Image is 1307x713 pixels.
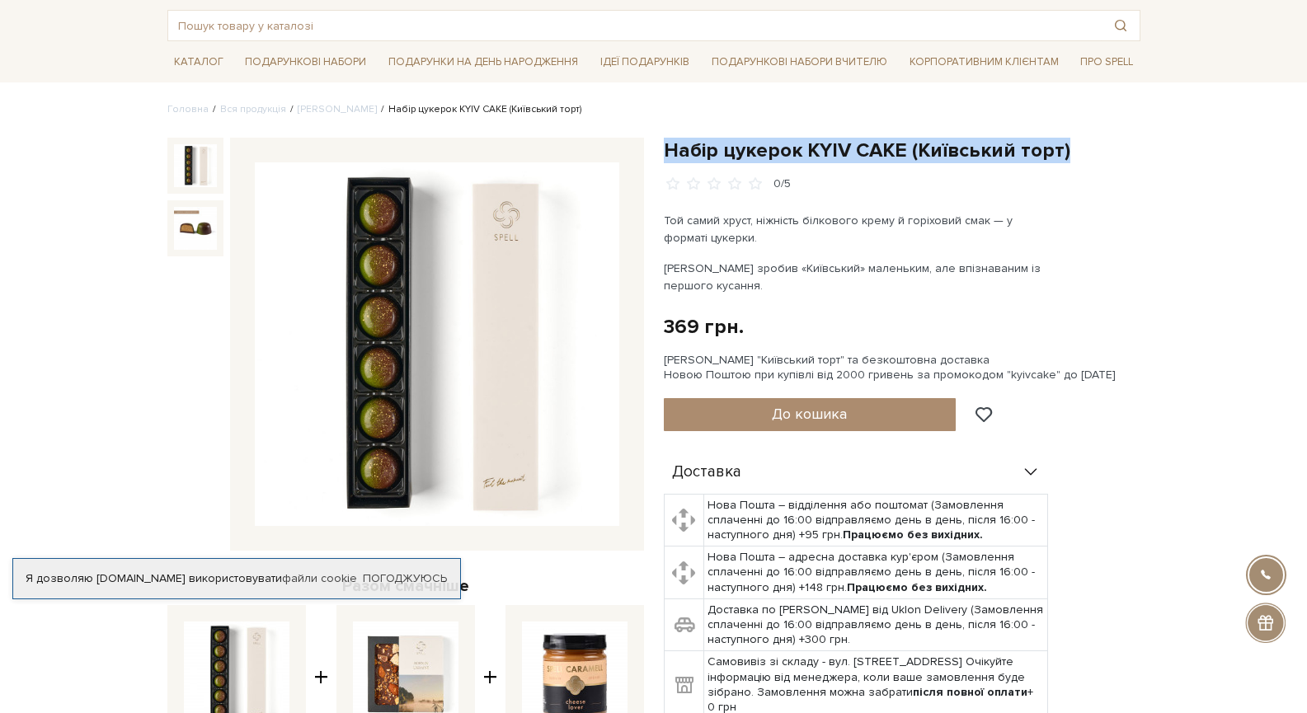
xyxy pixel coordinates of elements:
span: Доставка [672,465,741,480]
b: після повної оплати [913,685,1027,699]
a: файли cookie [282,571,357,585]
td: Нова Пошта – адресна доставка кур'єром (Замовлення сплаченні до 16:00 відправляємо день в день, п... [703,546,1047,599]
div: [PERSON_NAME] "Київський торт" та безкоштовна доставка Новою Поштою при купівлі від 2000 гривень ... [664,353,1140,382]
button: Пошук товару у каталозі [1102,11,1140,40]
div: 369 грн. [664,314,744,340]
p: [PERSON_NAME] зробив «Київський» маленьким, але впізнаваним із першого кусання. [664,260,1051,294]
a: Подарунки на День народження [382,49,585,75]
a: Про Spell [1074,49,1140,75]
button: До кошика [664,398,957,431]
img: Набір цукерок KYIV CAKE (Київський торт) [255,162,619,527]
a: Подарункові набори Вчителю [705,48,894,76]
img: Набір цукерок KYIV CAKE (Київський торт) [174,144,217,187]
a: Головна [167,103,209,115]
a: [PERSON_NAME] [298,103,377,115]
input: Пошук товару у каталозі [168,11,1102,40]
a: Ідеї подарунків [594,49,696,75]
li: Набір цукерок KYIV CAKE (Київський торт) [377,102,581,117]
a: Погоджуюсь [363,571,447,586]
td: Нова Пошта – відділення або поштомат (Замовлення сплаченні до 16:00 відправляємо день в день, піс... [703,494,1047,546]
div: 0/5 [773,176,791,192]
a: Вся продукція [220,103,286,115]
h1: Набір цукерок KYIV CAKE (Київський торт) [664,138,1140,163]
b: Працюємо без вихідних. [847,580,987,594]
b: Працюємо без вихідних. [843,528,983,542]
div: Я дозволяю [DOMAIN_NAME] використовувати [13,571,460,586]
p: Той самий хруст, ніжність білкового крему й горіховий смак — у форматі цукерки. [664,212,1051,246]
td: Доставка по [PERSON_NAME] від Uklon Delivery (Замовлення сплаченні до 16:00 відправляємо день в д... [703,598,1047,651]
a: Подарункові набори [238,49,373,75]
img: Набір цукерок KYIV CAKE (Київський торт) [174,207,217,250]
a: Корпоративним клієнтам [903,49,1065,75]
a: Каталог [167,49,230,75]
span: До кошика [772,405,847,423]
